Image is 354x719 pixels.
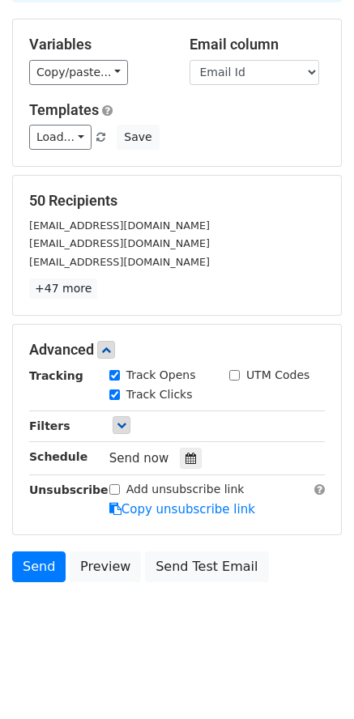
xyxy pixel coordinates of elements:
[29,256,210,268] small: [EMAIL_ADDRESS][DOMAIN_NAME]
[126,367,196,384] label: Track Opens
[29,101,99,118] a: Templates
[126,386,193,403] label: Track Clicks
[145,551,268,582] a: Send Test Email
[190,36,326,53] h5: Email column
[109,451,169,466] span: Send now
[246,367,309,384] label: UTM Codes
[29,36,165,53] h5: Variables
[29,192,325,210] h5: 50 Recipients
[29,369,83,382] strong: Tracking
[109,502,255,517] a: Copy unsubscribe link
[70,551,141,582] a: Preview
[273,641,354,719] iframe: Chat Widget
[29,483,109,496] strong: Unsubscribe
[126,481,245,498] label: Add unsubscribe link
[29,341,325,359] h5: Advanced
[29,419,70,432] strong: Filters
[29,219,210,232] small: [EMAIL_ADDRESS][DOMAIN_NAME]
[29,450,87,463] strong: Schedule
[29,237,210,249] small: [EMAIL_ADDRESS][DOMAIN_NAME]
[29,279,97,299] a: +47 more
[29,125,92,150] a: Load...
[117,125,159,150] button: Save
[29,60,128,85] a: Copy/paste...
[12,551,66,582] a: Send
